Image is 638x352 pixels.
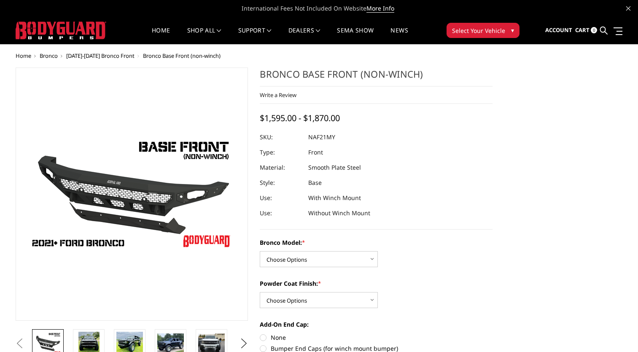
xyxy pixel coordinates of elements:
dt: Style: [260,175,302,190]
label: None [260,333,493,342]
span: $1,595.00 - $1,870.00 [260,112,340,124]
label: Add-On End Cap: [260,320,493,329]
a: More Info [366,4,394,13]
button: Select Your Vehicle [447,23,520,38]
dd: Front [308,145,323,160]
a: News [390,27,408,44]
a: Write a Review [260,91,296,99]
a: SEMA Show [337,27,374,44]
h1: Bronco Base Front (non-winch) [260,68,493,87]
dt: Type: [260,145,302,160]
a: Account [545,19,572,42]
dt: Use: [260,206,302,221]
dt: Material: [260,160,302,175]
span: Cart [575,26,590,34]
dt: SKU: [260,130,302,145]
a: Home [152,27,170,44]
img: BODYGUARD BUMPERS [16,22,106,39]
dd: Smooth Plate Steel [308,160,361,175]
button: Previous [13,337,26,350]
button: Next [237,337,250,350]
a: Home [16,52,31,60]
a: Bronco [40,52,58,60]
span: Account [545,26,572,34]
dd: NAF21MY [308,130,335,145]
dd: With Winch Mount [308,190,361,206]
a: shop all [187,27,221,44]
a: Dealers [288,27,320,44]
label: Powder Coat Finish: [260,279,493,288]
a: Bronco Base Front (non-winch) [16,68,248,321]
a: Support [238,27,272,44]
dd: Base [308,175,322,190]
label: Bronco Model: [260,238,493,247]
span: Select Your Vehicle [452,26,505,35]
span: Bronco Base Front (non-winch) [143,52,221,60]
span: ▾ [511,26,514,35]
img: Bronco Base Front (non-winch) [26,135,237,254]
a: [DATE]-[DATE] Bronco Front [66,52,135,60]
a: Cart 0 [575,19,597,42]
dd: Without Winch Mount [308,206,370,221]
dt: Use: [260,190,302,206]
span: 0 [591,27,597,33]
